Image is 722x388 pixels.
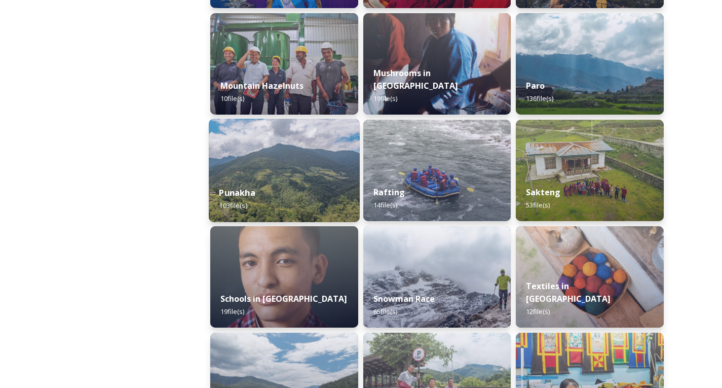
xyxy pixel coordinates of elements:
img: _SCH2151_FINAL_RGB.jpg [210,226,358,328]
span: 65 file(s) [373,307,397,316]
img: Paro%2520050723%2520by%2520Amp%2520Sripimanwat-20.jpg [516,13,664,115]
img: 2022-10-01%252012.59.42.jpg [209,119,360,222]
span: 103 file(s) [219,201,247,210]
strong: Punakha [219,187,255,198]
img: Snowman%2520Race41.jpg [363,226,511,328]
img: _SCH7798.jpg [363,13,511,115]
img: f73f969a-3aba-4d6d-a863-38e7472ec6b1.JPG [363,120,511,221]
span: 10 file(s) [220,94,244,103]
strong: Paro [526,80,545,91]
strong: Snowman Race [373,293,435,304]
span: 19 file(s) [220,307,244,316]
span: 12 file(s) [526,307,550,316]
img: _SCH9806.jpg [516,226,664,328]
span: 53 file(s) [526,200,550,209]
strong: Schools in [GEOGRAPHIC_DATA] [220,293,347,304]
span: 14 file(s) [373,200,397,209]
strong: Mountain Hazelnuts [220,80,303,91]
span: 136 file(s) [526,94,553,103]
strong: Sakteng [526,187,560,198]
strong: Textiles in [GEOGRAPHIC_DATA] [526,280,611,304]
span: 19 file(s) [373,94,397,103]
strong: Rafting [373,187,405,198]
strong: Mushrooms in [GEOGRAPHIC_DATA] [373,67,458,91]
img: Sakteng%2520070723%2520by%2520Nantawat-5.jpg [516,120,664,221]
img: WattBryan-20170720-0740-P50.jpg [210,13,358,115]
